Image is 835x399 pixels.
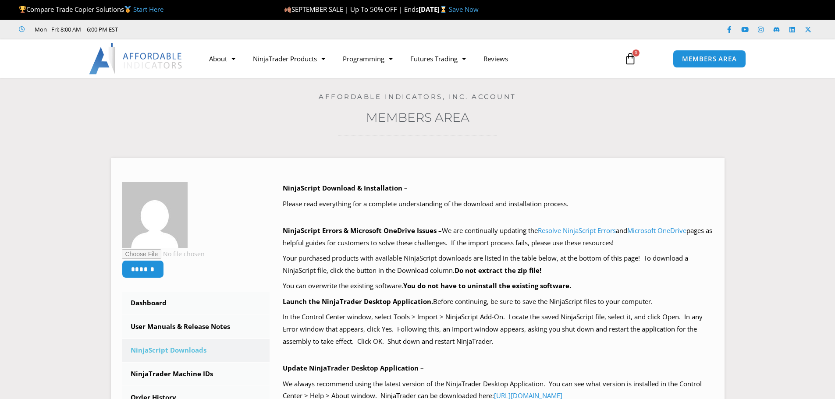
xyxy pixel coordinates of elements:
img: LogoAI | Affordable Indicators – NinjaTrader [89,43,183,74]
a: NinjaTrader Machine IDs [122,363,270,385]
b: NinjaScript Errors & Microsoft OneDrive Issues – [283,226,442,235]
a: NinjaTrader Products [244,49,334,69]
iframe: Customer reviews powered by Trustpilot [130,25,262,34]
span: Compare Trade Copier Solutions [19,5,163,14]
a: NinjaScript Downloads [122,339,270,362]
a: User Manuals & Release Notes [122,315,270,338]
nav: Menu [200,49,614,69]
b: Launch the NinjaTrader Desktop Application. [283,297,433,306]
span: 0 [632,49,640,56]
span: MEMBERS AREA [682,56,737,62]
a: Futures Trading [402,49,475,69]
a: Save Now [449,5,479,14]
a: Reviews [475,49,517,69]
span: SEPTEMBER SALE | Up To 50% OFF | Ends [284,5,419,14]
img: 🥇 [124,6,131,13]
a: Start Here [133,5,163,14]
p: We are continually updating the and pages as helpful guides for customers to solve these challeng... [283,225,714,249]
a: 0 [611,46,650,71]
p: You can overwrite the existing software. [283,280,714,292]
p: Please read everything for a complete understanding of the download and installation process. [283,198,714,210]
p: In the Control Center window, select Tools > Import > NinjaScript Add-On. Locate the saved NinjaS... [283,311,714,348]
b: Do not extract the zip file! [455,266,541,275]
p: Before continuing, be sure to save the NinjaScript files to your computer. [283,296,714,308]
a: Resolve NinjaScript Errors [538,226,616,235]
a: Programming [334,49,402,69]
img: 🍂 [284,6,291,13]
span: Mon - Fri: 8:00 AM – 6:00 PM EST [32,24,118,35]
p: Your purchased products with available NinjaScript downloads are listed in the table below, at th... [283,252,714,277]
b: Update NinjaTrader Desktop Application – [283,364,424,372]
a: Dashboard [122,292,270,314]
a: About [200,49,244,69]
img: ⌛ [440,6,447,13]
a: MEMBERS AREA [673,50,746,68]
b: You do not have to uninstall the existing software. [403,281,571,290]
img: 🏆 [19,6,26,13]
img: 91649f2034914da3fbf8551f7fe46e527e11cea2cc11306c0c32d12fcf60ef01 [122,182,188,248]
b: NinjaScript Download & Installation – [283,184,408,192]
a: Microsoft OneDrive [627,226,686,235]
a: Members Area [366,110,469,125]
strong: [DATE] [419,5,449,14]
a: Affordable Indicators, Inc. Account [319,92,516,101]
